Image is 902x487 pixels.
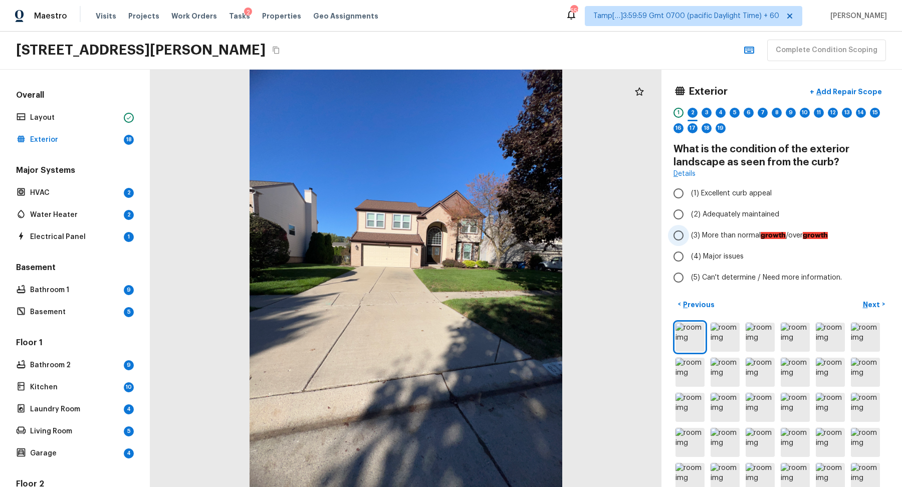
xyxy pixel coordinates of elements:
[124,307,134,317] div: 5
[14,90,136,103] h5: Overall
[675,428,705,457] img: room img
[746,428,775,457] img: room img
[30,360,120,370] p: Bathroom 2
[16,41,266,59] h2: [STREET_ADDRESS][PERSON_NAME]
[673,108,684,118] div: 1
[746,393,775,422] img: room img
[675,358,705,387] img: room img
[244,8,252,18] div: 2
[781,358,810,387] img: room img
[124,448,134,458] div: 4
[711,358,740,387] img: room img
[313,11,378,21] span: Geo Assignments
[30,135,120,145] p: Exterior
[851,428,880,457] img: room img
[681,300,715,310] p: Previous
[30,404,120,414] p: Laundry Room
[673,143,890,169] h4: What is the condition of the exterior landscape as seen from the curb?
[96,11,116,21] span: Visits
[781,323,810,352] img: room img
[781,428,810,457] img: room img
[858,296,890,313] button: Next>
[128,11,159,21] span: Projects
[803,232,828,239] ah_el_jm_1744637036066: growth
[863,300,882,310] p: Next
[124,135,134,145] div: 18
[816,393,845,422] img: room img
[851,393,880,422] img: room img
[786,108,796,118] div: 9
[691,252,744,262] span: (4) Major issues
[124,232,134,242] div: 1
[675,393,705,422] img: room img
[702,108,712,118] div: 3
[673,123,684,133] div: 16
[30,382,120,392] p: Kitchen
[781,393,810,422] img: room img
[675,323,705,352] img: room img
[30,448,120,458] p: Garage
[691,209,779,219] span: (2) Adequately maintained
[758,108,768,118] div: 7
[14,337,136,350] h5: Floor 1
[816,428,845,457] img: room img
[270,44,283,57] button: Copy Address
[816,323,845,352] img: room img
[673,296,719,313] button: <Previous
[772,108,782,118] div: 8
[593,11,779,21] span: Tamp[…]3:59:59 Gmt 0700 (pacific Daylight Time) + 60
[856,108,866,118] div: 14
[711,428,740,457] img: room img
[800,108,810,118] div: 10
[828,108,838,118] div: 12
[702,123,712,133] div: 18
[761,232,786,239] ah_el_jm_1744637036066: growth
[744,108,754,118] div: 6
[716,108,726,118] div: 4
[30,188,120,198] p: HVAC
[124,382,134,392] div: 10
[30,426,120,436] p: Living Room
[730,108,740,118] div: 5
[691,230,828,240] span: (3) More than normal /over
[673,169,696,179] a: Details
[711,323,740,352] img: room img
[826,11,887,21] span: [PERSON_NAME]
[691,188,772,198] span: (1) Excellent curb appeal
[851,323,880,352] img: room img
[124,188,134,198] div: 2
[814,87,882,97] p: Add Repair Scope
[124,210,134,220] div: 2
[30,210,120,220] p: Water Heater
[262,11,301,21] span: Properties
[851,358,880,387] img: room img
[689,85,728,98] h4: Exterior
[802,82,890,102] button: +Add Repair Scope
[30,113,120,123] p: Layout
[711,393,740,422] img: room img
[814,108,824,118] div: 11
[30,232,120,242] p: Electrical Panel
[870,108,880,118] div: 15
[124,404,134,414] div: 4
[124,426,134,436] div: 5
[688,108,698,118] div: 2
[570,6,577,16] div: 552
[842,108,852,118] div: 13
[691,273,842,283] span: (5) Can't determine / Need more information.
[171,11,217,21] span: Work Orders
[14,262,136,275] h5: Basement
[816,358,845,387] img: room img
[30,285,120,295] p: Bathroom 1
[30,307,120,317] p: Basement
[124,360,134,370] div: 9
[746,323,775,352] img: room img
[14,165,136,178] h5: Major Systems
[229,13,250,20] span: Tasks
[124,285,134,295] div: 9
[716,123,726,133] div: 19
[688,123,698,133] div: 17
[746,358,775,387] img: room img
[34,11,67,21] span: Maestro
